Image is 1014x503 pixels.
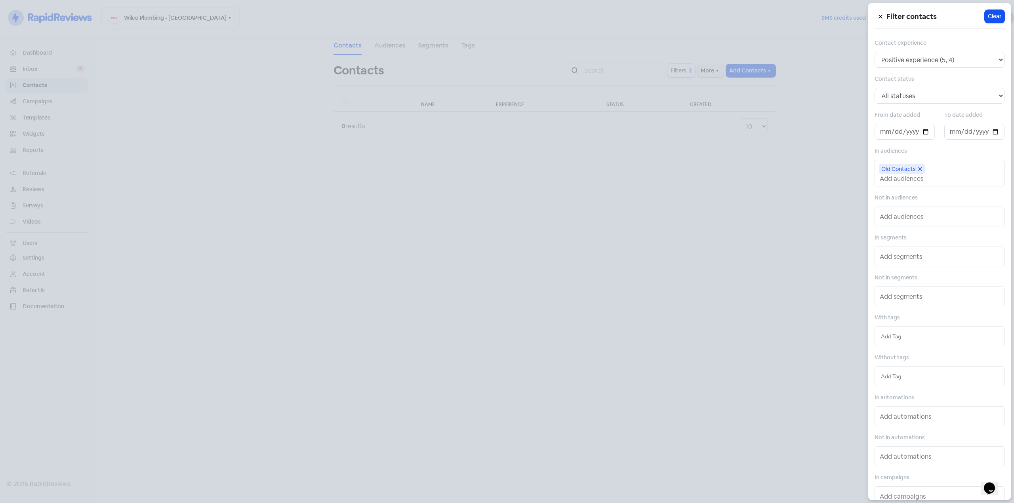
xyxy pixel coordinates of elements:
label: In segments [875,233,907,242]
label: Contact status [875,75,914,83]
input: Add automations [880,410,1001,423]
label: Without tags [875,353,909,362]
label: In audiences [875,147,907,155]
label: Not in segments [875,273,917,282]
input: Add Tag [881,372,998,381]
label: Not in audiences [875,194,918,202]
input: Add segments [880,250,1001,263]
input: Add segments [880,290,1001,303]
label: To date added [944,111,983,119]
label: In campaigns [875,473,909,482]
input: Add campaigns [880,490,1001,503]
h5: Filter contacts [886,11,985,23]
span: Clear [988,12,1001,21]
span: Old Contacts [881,166,915,172]
label: From date added [875,111,920,119]
input: Add Tag [881,332,998,341]
input: Add automations [880,450,1001,463]
label: In automations [875,393,914,402]
label: Not in automations [875,433,925,442]
input: Add audiences [880,210,1001,223]
input: Add audiences [880,175,1001,183]
iframe: chat widget [981,471,1006,495]
label: Contact experience [875,39,926,47]
button: Clear [985,10,1004,23]
label: With tags [875,313,900,322]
